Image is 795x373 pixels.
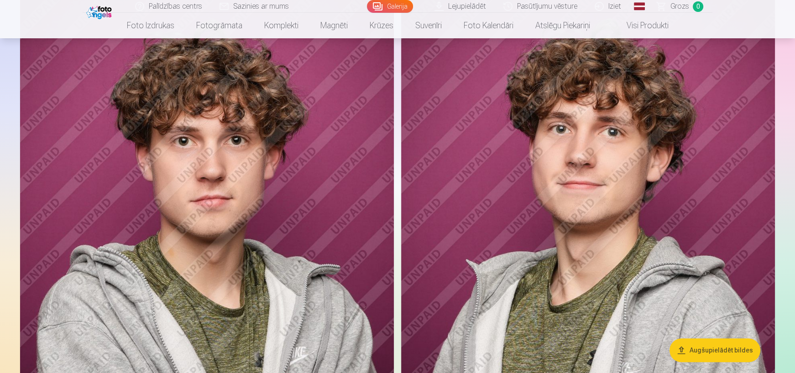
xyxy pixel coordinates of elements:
[524,13,601,38] a: Atslēgu piekariņi
[116,13,185,38] a: Foto izdrukas
[670,1,689,12] span: Grozs
[693,1,703,12] span: 0
[253,13,309,38] a: Komplekti
[669,338,760,362] button: Augšupielādēt bildes
[453,13,524,38] a: Foto kalendāri
[185,13,253,38] a: Fotogrāmata
[601,13,680,38] a: Visi produkti
[86,4,114,19] img: /fa1
[359,13,404,38] a: Krūzes
[309,13,359,38] a: Magnēti
[404,13,453,38] a: Suvenīri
